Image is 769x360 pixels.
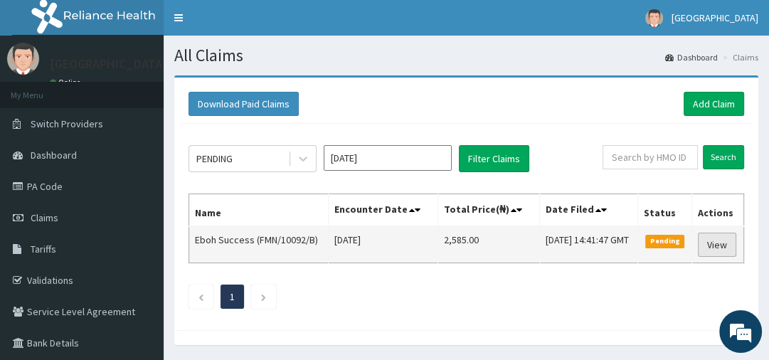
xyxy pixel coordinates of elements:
[196,152,233,166] div: PENDING
[665,51,718,63] a: Dashboard
[438,226,540,263] td: 2,585.00
[540,194,638,227] th: Date Filed
[328,226,437,263] td: [DATE]
[174,46,758,65] h1: All Claims
[230,290,235,303] a: Page 1 is your current page
[31,243,56,255] span: Tariffs
[698,233,736,257] a: View
[459,145,529,172] button: Filter Claims
[703,145,744,169] input: Search
[719,51,758,63] li: Claims
[438,194,540,227] th: Total Price(₦)
[638,194,692,227] th: Status
[672,11,758,24] span: [GEOGRAPHIC_DATA]
[50,78,84,88] a: Online
[645,9,663,27] img: User Image
[198,290,204,303] a: Previous page
[189,92,299,116] button: Download Paid Claims
[328,194,437,227] th: Encounter Date
[50,58,167,70] p: [GEOGRAPHIC_DATA]
[691,194,743,227] th: Actions
[540,226,638,263] td: [DATE] 14:41:47 GMT
[31,117,103,130] span: Switch Providers
[189,194,329,227] th: Name
[645,235,684,248] span: Pending
[260,290,267,303] a: Next page
[324,145,452,171] input: Select Month and Year
[684,92,744,116] a: Add Claim
[31,211,58,224] span: Claims
[7,43,39,75] img: User Image
[189,226,329,263] td: Eboh Success (FMN/10092/B)
[31,149,77,162] span: Dashboard
[603,145,698,169] input: Search by HMO ID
